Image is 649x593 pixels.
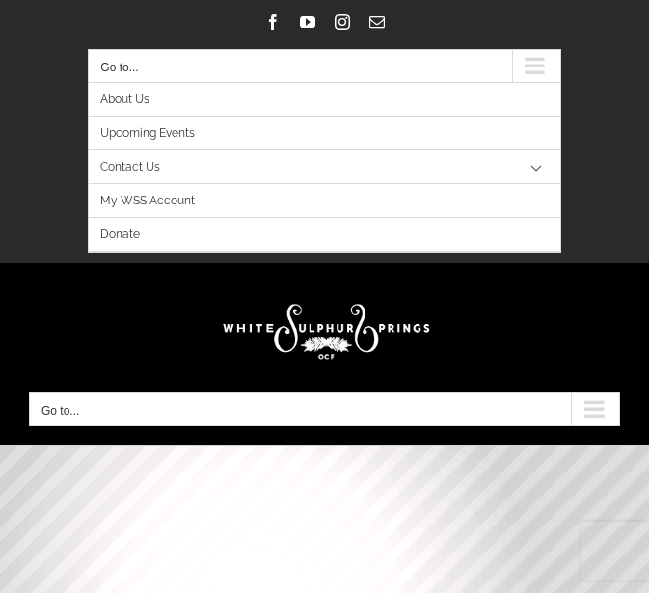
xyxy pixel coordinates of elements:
a: Upcoming Events [89,117,559,150]
span: Contact Us [100,150,160,184]
span: Donate [100,218,140,252]
nav: Main Menu Mobile [29,392,620,426]
a: Donate [89,218,559,252]
span: My WSS Account [100,184,195,218]
span: About Us [100,83,149,117]
button: Go to... [29,392,620,426]
img: White Sulphur Springs Logo [214,283,436,373]
span: Go to... [41,404,79,418]
button: Open submenu of Contact Us [512,150,560,184]
span: Go to... [100,61,138,74]
a: Contact Us [89,150,559,184]
span: Upcoming Events [100,117,195,150]
a: About Us [89,83,559,117]
a: My WSS Account [89,184,559,218]
button: Go to... [88,49,560,83]
nav: Secondary Mobile Menu [88,49,560,253]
